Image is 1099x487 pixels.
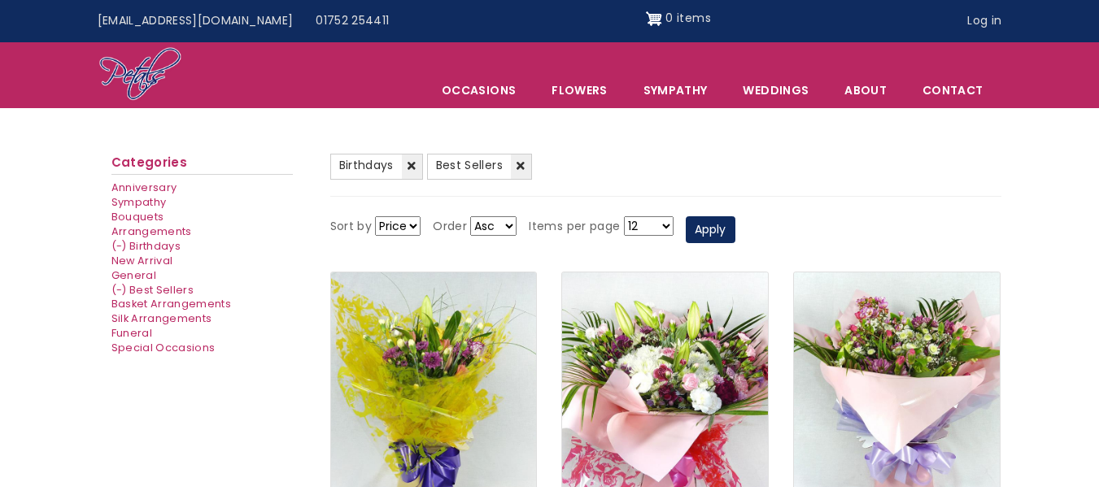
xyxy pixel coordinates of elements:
[111,341,216,354] a: Special Occasions
[665,10,710,26] span: 0 items
[726,73,826,107] span: Weddings
[905,73,1000,107] a: Contact
[111,254,173,267] a: New Arrival
[111,195,167,209] a: Sympathy
[111,283,194,297] a: (-) Best Sellers
[111,311,212,325] a: Silk Arrangements
[111,239,127,253] span: (-)
[98,46,182,103] img: Home
[86,6,305,37] a: [EMAIL_ADDRESS][DOMAIN_NAME]
[111,210,164,224] a: Bouquets
[956,6,1013,37] a: Log in
[111,297,232,311] a: Basket Arrangements
[436,157,503,173] span: Best Sellers
[330,154,423,180] a: Birthdays
[129,239,181,253] span: Birthdays
[529,217,620,237] label: Items per page
[646,6,711,32] a: Shopping cart 0 items
[111,268,156,282] a: General
[111,155,293,175] h2: Categories
[111,326,152,340] a: Funeral
[304,6,400,37] a: 01752 254411
[425,73,533,107] span: Occasions
[433,217,467,237] label: Order
[129,283,194,297] span: Best Sellers
[427,154,532,180] a: Best Sellers
[111,283,127,297] span: (-)
[111,180,177,194] a: Anniversary
[827,73,904,107] a: About
[534,73,624,107] a: Flowers
[111,239,181,253] a: (-) Birthdays
[111,224,192,238] a: Arrangements
[686,216,735,244] button: Apply
[646,6,662,32] img: Shopping cart
[330,217,372,237] label: Sort by
[339,157,394,173] span: Birthdays
[626,73,725,107] a: Sympathy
